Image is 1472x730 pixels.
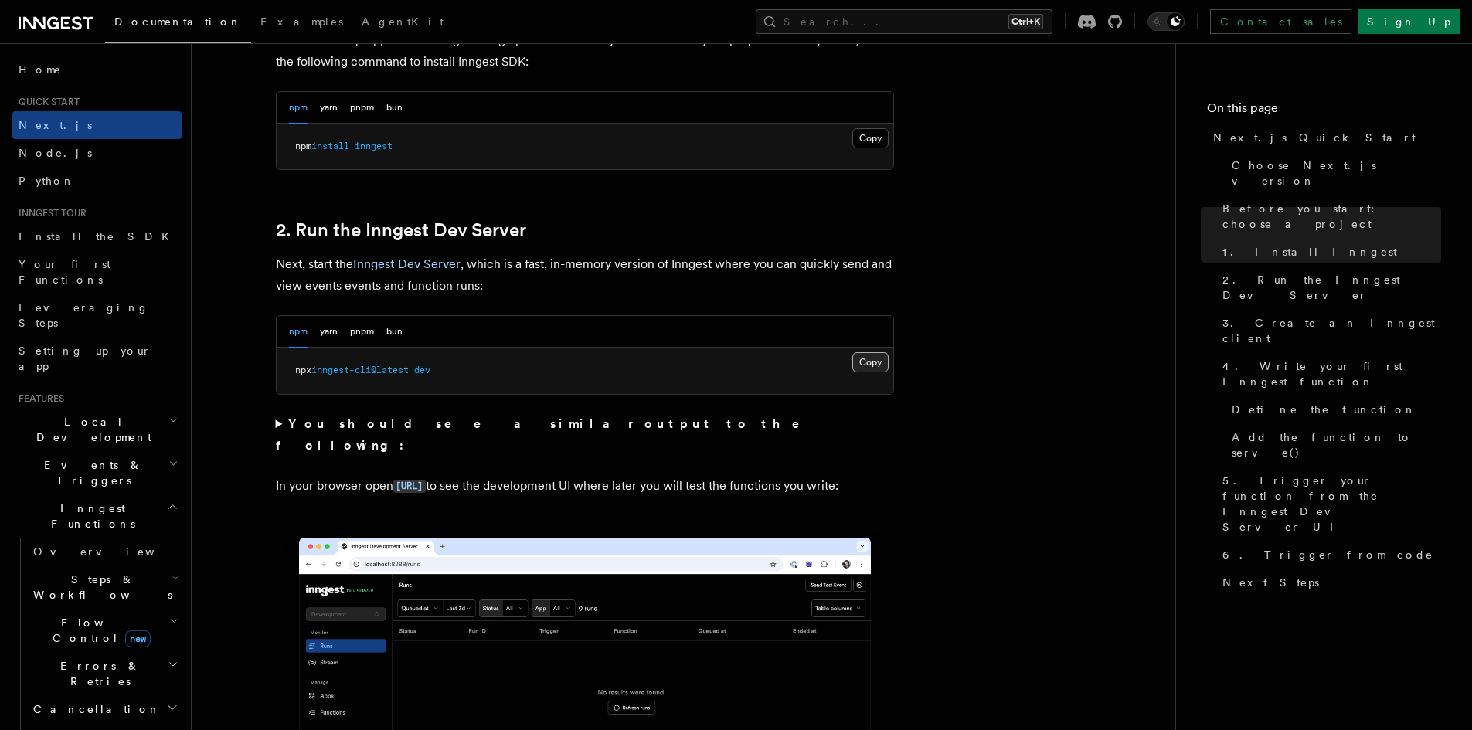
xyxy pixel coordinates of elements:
a: Leveraging Steps [12,294,182,337]
span: Install the SDK [19,230,178,243]
a: Choose Next.js version [1226,151,1441,195]
span: AgentKit [362,15,444,28]
a: Python [12,167,182,195]
span: inngest [355,141,393,151]
span: 1. Install Inngest [1222,244,1397,260]
span: Next.js [19,119,92,131]
button: Cancellation [27,695,182,723]
a: 6. Trigger from code [1216,541,1441,569]
strong: You should see a similar output to the following: [276,416,822,453]
span: Next.js Quick Start [1213,130,1416,145]
span: 6. Trigger from code [1222,547,1433,562]
span: Cancellation [27,701,161,717]
span: Node.js [19,147,92,159]
a: Inngest Dev Server [353,256,461,271]
span: inngest-cli@latest [311,365,409,375]
a: Define the function [1226,396,1441,423]
span: Inngest tour [12,207,87,219]
a: 5. Trigger your function from the Inngest Dev Server UI [1216,467,1441,541]
button: Local Development [12,408,182,451]
a: 4. Write your first Inngest function [1216,352,1441,396]
a: Before you start: choose a project [1216,195,1441,238]
a: Your first Functions [12,250,182,294]
span: Documentation [114,15,242,28]
button: Errors & Retries [27,652,182,695]
a: Next.js Quick Start [1207,124,1441,151]
span: 3. Create an Inngest client [1222,315,1441,346]
button: npm [289,92,308,124]
a: 2. Run the Inngest Dev Server [1216,266,1441,309]
p: Next, start the , which is a fast, in-memory version of Inngest where you can quickly send and vi... [276,253,894,297]
code: [URL] [393,480,426,493]
span: Features [12,392,64,405]
span: Examples [260,15,343,28]
a: [URL] [393,478,426,493]
button: pnpm [350,316,374,348]
span: dev [414,365,430,375]
a: 2. Run the Inngest Dev Server [276,219,526,241]
button: bun [386,316,403,348]
span: Choose Next.js version [1232,158,1441,188]
span: Add the function to serve() [1232,430,1441,460]
span: Leveraging Steps [19,301,149,329]
span: Steps & Workflows [27,572,172,603]
span: Local Development [12,414,168,445]
span: Define the function [1232,402,1416,417]
button: Steps & Workflows [27,565,182,609]
span: npm [295,141,311,151]
span: Flow Control [27,615,170,646]
button: Flow Controlnew [27,609,182,652]
button: pnpm [350,92,374,124]
button: Search...Ctrl+K [756,9,1052,34]
button: Toggle dark mode [1147,12,1185,31]
span: Errors & Retries [27,658,168,689]
span: npx [295,365,311,375]
span: install [311,141,349,151]
a: Examples [251,5,352,42]
a: AgentKit [352,5,453,42]
button: Inngest Functions [12,494,182,538]
button: Copy [852,128,889,148]
a: Setting up your app [12,337,182,380]
button: bun [386,92,403,124]
span: Events & Triggers [12,457,168,488]
kbd: Ctrl+K [1008,14,1043,29]
a: Home [12,56,182,83]
a: Next.js [12,111,182,139]
span: Setting up your app [19,345,151,372]
span: Quick start [12,96,80,108]
span: Before you start: choose a project [1222,201,1441,232]
a: Sign Up [1358,9,1460,34]
span: Python [19,175,75,187]
span: Inngest Functions [12,501,167,531]
a: Documentation [105,5,251,43]
summary: You should see a similar output to the following: [276,413,894,457]
a: 1. Install Inngest [1216,238,1441,266]
button: yarn [320,92,338,124]
a: Install the SDK [12,222,182,250]
span: Overview [33,545,192,558]
span: new [125,630,151,647]
a: Overview [27,538,182,565]
span: 4. Write your first Inngest function [1222,358,1441,389]
button: Events & Triggers [12,451,182,494]
a: Next Steps [1216,569,1441,596]
a: Node.js [12,139,182,167]
span: Next Steps [1222,575,1319,590]
span: Your first Functions [19,258,110,286]
a: 3. Create an Inngest client [1216,309,1441,352]
button: yarn [320,316,338,348]
button: npm [289,316,308,348]
span: Home [19,62,62,77]
p: In your browser open to see the development UI where later you will test the functions you write: [276,475,894,497]
button: Copy [852,352,889,372]
span: 2. Run the Inngest Dev Server [1222,272,1441,303]
span: 5. Trigger your function from the Inngest Dev Server UI [1222,473,1441,535]
a: Add the function to serve() [1226,423,1441,467]
h4: On this page [1207,99,1441,124]
p: With the Next.js app now running running open a new tab in your terminal. In your project directo... [276,29,894,73]
a: Contact sales [1210,9,1351,34]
